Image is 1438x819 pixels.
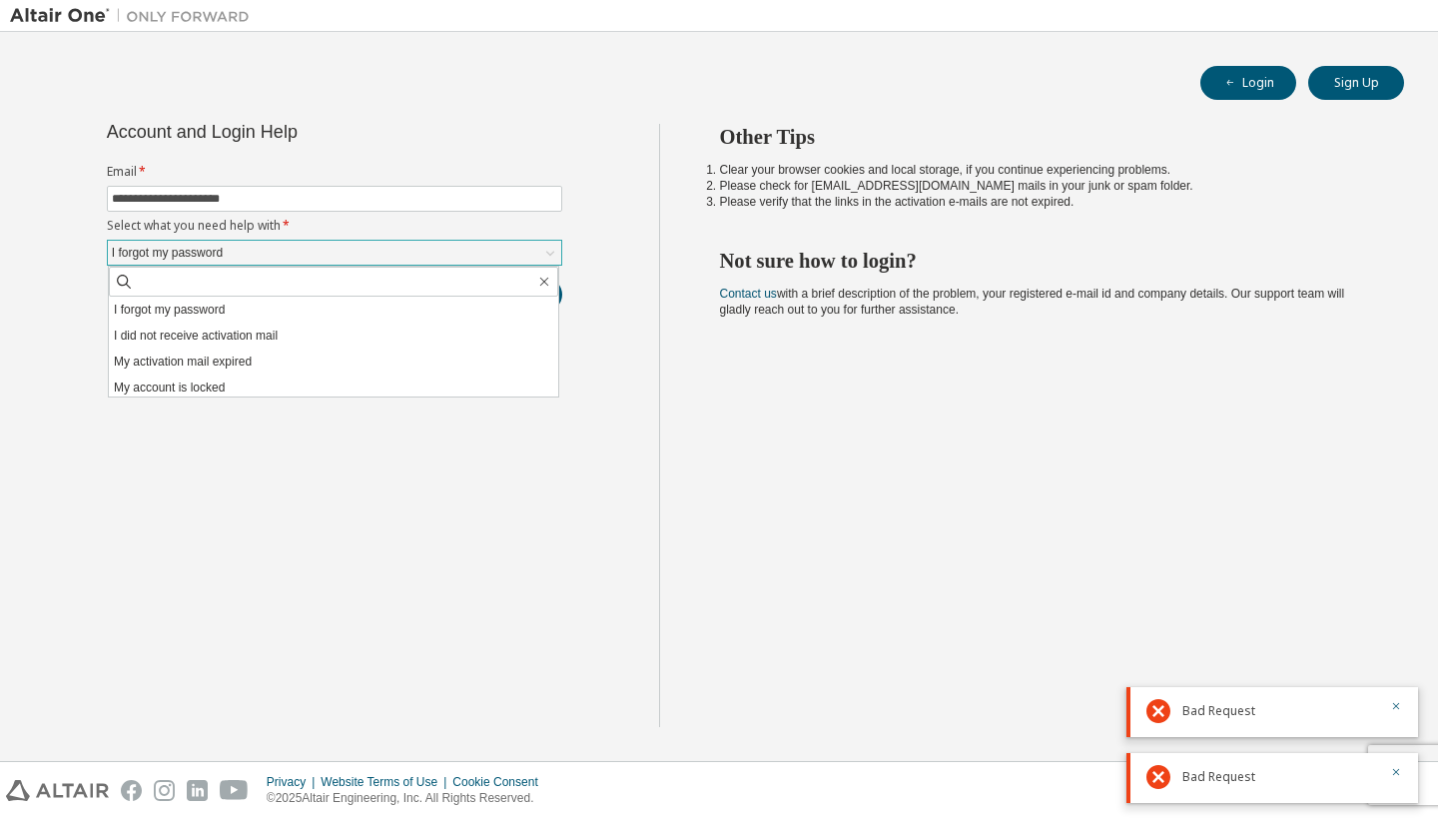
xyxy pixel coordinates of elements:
span: Bad Request [1182,703,1255,719]
div: I forgot my password [108,241,561,265]
div: Account and Login Help [107,124,471,140]
label: Email [107,164,562,180]
div: I forgot my password [109,242,226,264]
p: © 2025 Altair Engineering, Inc. All Rights Reserved. [267,790,550,807]
li: Clear your browser cookies and local storage, if you continue experiencing problems. [720,162,1369,178]
h2: Other Tips [720,124,1369,150]
a: Contact us [720,287,777,301]
button: Sign Up [1308,66,1404,100]
span: with a brief description of the problem, your registered e-mail id and company details. Our suppo... [720,287,1345,317]
img: Altair One [10,6,260,26]
h2: Not sure how to login? [720,248,1369,274]
div: Cookie Consent [452,774,549,790]
img: instagram.svg [154,780,175,801]
label: Select what you need help with [107,218,562,234]
img: altair_logo.svg [6,780,109,801]
li: Please verify that the links in the activation e-mails are not expired. [720,194,1369,210]
li: I forgot my password [109,297,558,323]
li: Please check for [EMAIL_ADDRESS][DOMAIN_NAME] mails in your junk or spam folder. [720,178,1369,194]
button: Login [1200,66,1296,100]
div: Privacy [267,774,321,790]
div: Website Terms of Use [321,774,452,790]
span: Bad Request [1182,769,1255,785]
img: youtube.svg [220,780,249,801]
img: facebook.svg [121,780,142,801]
img: linkedin.svg [187,780,208,801]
